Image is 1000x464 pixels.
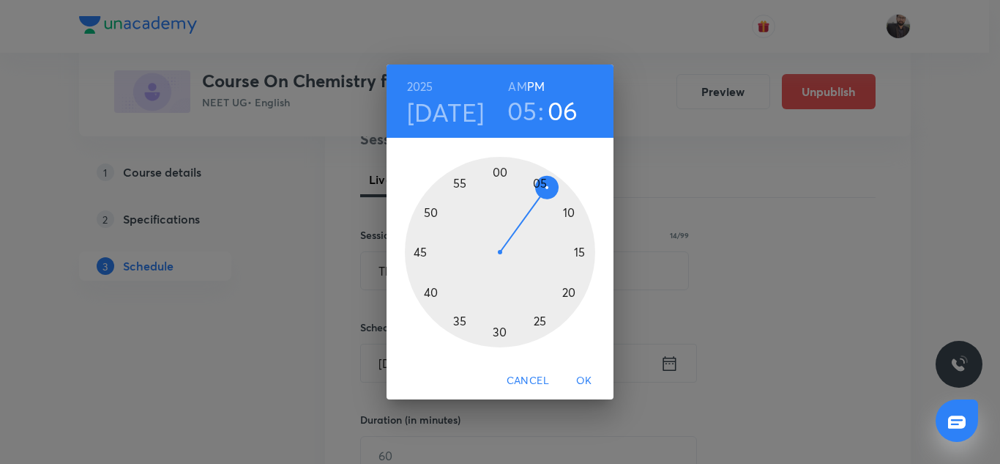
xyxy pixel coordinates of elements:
[507,95,537,126] button: 05
[407,97,485,128] button: [DATE]
[501,367,555,394] button: Cancel
[507,372,549,390] span: Cancel
[567,372,602,390] span: OK
[561,367,608,394] button: OK
[548,95,578,126] button: 06
[508,76,526,97] button: AM
[527,76,545,97] button: PM
[538,95,544,126] h3: :
[407,76,433,97] button: 2025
